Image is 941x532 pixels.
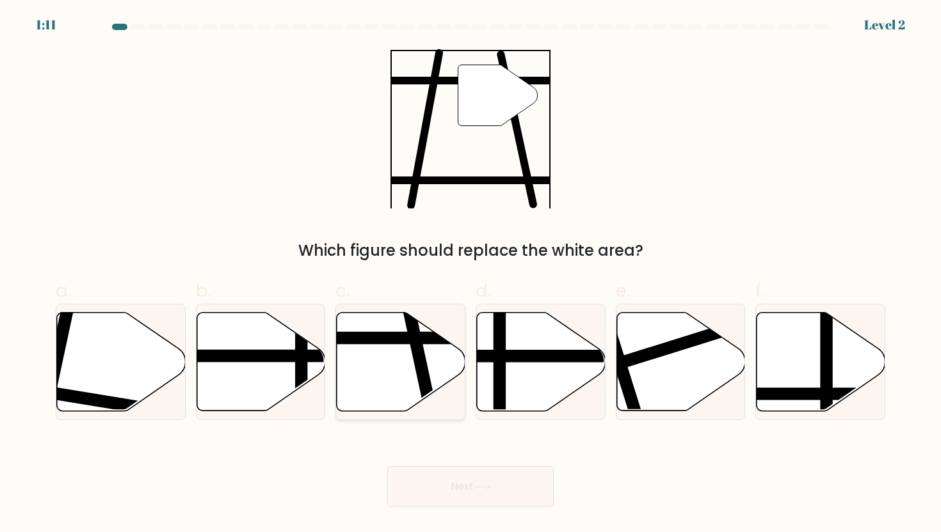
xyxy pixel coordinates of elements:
[196,278,211,303] span: b.
[387,466,554,507] button: Next
[476,278,491,303] span: d.
[36,15,56,35] div: 1:11
[755,278,764,303] span: f.
[458,65,538,125] g: "
[335,278,350,303] span: c.
[56,278,71,303] span: a.
[616,278,630,303] span: e.
[63,239,878,262] div: Which figure should replace the white area?
[864,15,905,35] div: Level 2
